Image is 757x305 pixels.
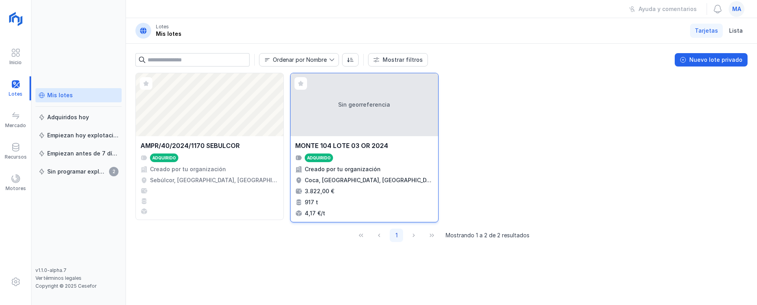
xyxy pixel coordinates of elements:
div: Ordenar por Nombre [273,57,327,63]
span: Nombre [259,54,329,66]
div: Mercado [5,122,26,129]
a: Adquiridos hoy [35,110,122,124]
div: Mostrar filtros [383,56,423,64]
div: Motores [6,185,26,192]
div: Sebúlcor, [GEOGRAPHIC_DATA], [GEOGRAPHIC_DATA], [GEOGRAPHIC_DATA] [150,176,279,184]
div: Empiezan antes de 7 días [47,150,118,157]
a: Tarjetas [690,24,723,38]
div: Sin programar explotación [47,168,107,176]
div: Creado por tu organización [150,165,226,173]
div: Mis lotes [47,91,73,99]
div: Nuevo lote privado [689,56,742,64]
a: AMPR/40/2024/1170 SEBULCORAdquiridoCreado por tu organizaciónSebúlcor, [GEOGRAPHIC_DATA], [GEOGRA... [135,73,284,222]
span: Tarjetas [695,27,718,35]
button: Nuevo lote privado [675,53,748,67]
a: Sin programar explotación2 [35,165,122,179]
div: 917 t [305,198,318,206]
div: Adquirido [307,155,331,161]
div: Coca, [GEOGRAPHIC_DATA], [GEOGRAPHIC_DATA], [GEOGRAPHIC_DATA] [305,176,433,184]
div: Adquiridos hoy [47,113,89,121]
a: Empiezan hoy explotación [35,128,122,142]
img: logoRight.svg [6,9,26,29]
div: v1.1.0-alpha.7 [35,267,122,274]
button: Ayuda y comentarios [624,2,702,16]
div: Mis lotes [156,30,181,38]
div: Ayuda y comentarios [639,5,697,13]
span: Mostrando 1 a 2 de 2 resultados [446,231,529,239]
div: 4,17 €/t [305,209,325,217]
div: AMPR/40/2024/1170 SEBULCOR [141,141,240,150]
a: Sin georreferenciaMONTE 104 LOTE 03 OR 2024AdquiridoCreado por tu organizaciónCoca, [GEOGRAPHIC_D... [290,73,439,222]
div: Lotes [156,24,169,30]
span: Lista [729,27,743,35]
a: Ver términos legales [35,275,81,281]
div: Sin georreferencia [291,73,438,136]
div: Creado por tu organización [305,165,381,173]
span: 2 [109,167,118,176]
div: Recursos [5,154,27,160]
button: Page 1 [390,229,403,242]
div: Copyright © 2025 Cesefor [35,283,122,289]
div: MONTE 104 LOTE 03 OR 2024 [295,141,388,150]
a: Empiezan antes de 7 días [35,146,122,161]
button: Mostrar filtros [368,53,428,67]
span: ma [732,5,741,13]
a: Mis lotes [35,88,122,102]
div: Adquirido [152,155,176,161]
div: Empiezan hoy explotación [47,131,118,139]
a: Lista [724,24,748,38]
div: 3.822,00 € [305,187,334,195]
div: Inicio [9,59,22,66]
